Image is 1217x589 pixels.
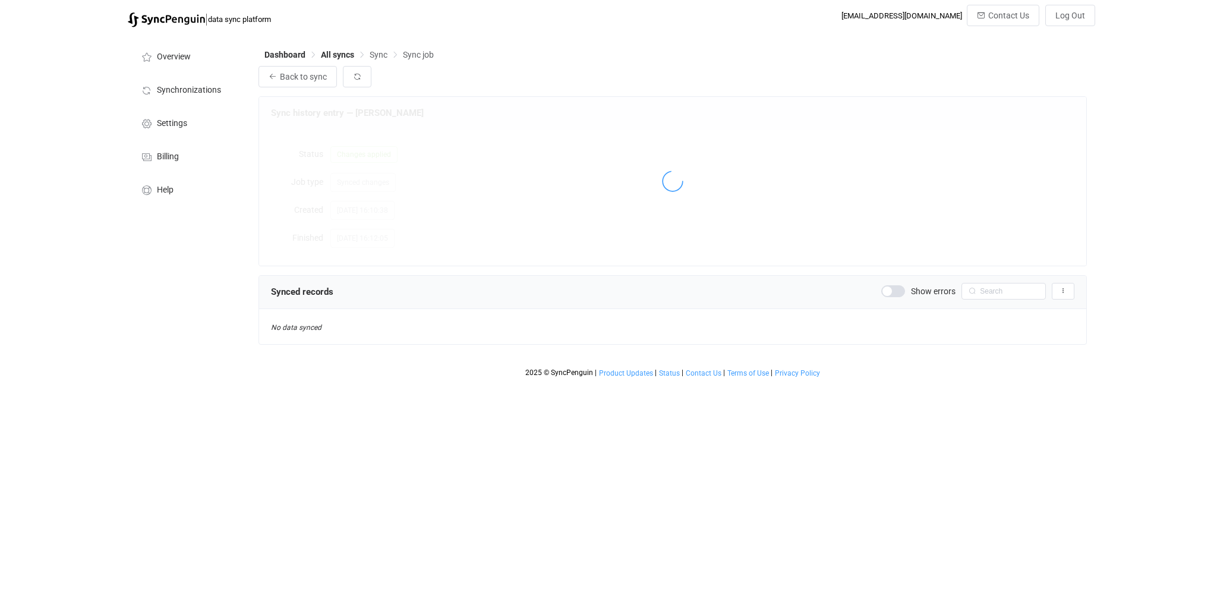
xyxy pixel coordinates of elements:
a: Settings [128,106,247,139]
a: Synchronizations [128,73,247,106]
span: Terms of Use [727,369,769,377]
a: Contact Us [685,369,722,377]
a: Privacy Policy [774,369,821,377]
a: Help [128,172,247,206]
span: data sync platform [208,15,271,24]
a: |data sync platform [128,11,271,27]
span: 2025 © SyncPenguin [525,368,593,377]
input: Search [961,283,1046,300]
span: Contact Us [686,369,721,377]
span: Sync [370,50,387,59]
span: | [682,368,683,377]
span: Settings [157,119,187,128]
div: [EMAIL_ADDRESS][DOMAIN_NAME] [841,11,962,20]
span: | [723,368,725,377]
span: Contact Us [988,11,1029,20]
div: Breadcrumb [264,51,434,59]
span: Product Updates [599,369,653,377]
span: Dashboard [264,50,305,59]
button: Log Out [1045,5,1095,26]
a: Billing [128,139,247,172]
span: All syncs [321,50,354,59]
span: Privacy Policy [775,369,820,377]
button: Contact Us [967,5,1039,26]
span: | [655,368,657,377]
span: | [595,368,597,377]
span: Billing [157,152,179,162]
span: Log Out [1055,11,1085,20]
span: Synchronizations [157,86,221,95]
a: Status [658,369,680,377]
span: Sync job [403,50,434,59]
span: | [205,11,208,27]
span: Overview [157,52,191,62]
span: Status [659,369,680,377]
button: Back to sync [258,66,337,87]
span: Back to sync [280,72,327,81]
span: | [771,368,773,377]
span: Show errors [911,287,956,295]
span: Help [157,185,174,195]
a: Terms of Use [727,369,770,377]
img: syncpenguin.svg [128,12,205,27]
a: Overview [128,39,247,73]
span: Synced records [271,286,333,297]
a: Product Updates [598,369,654,377]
